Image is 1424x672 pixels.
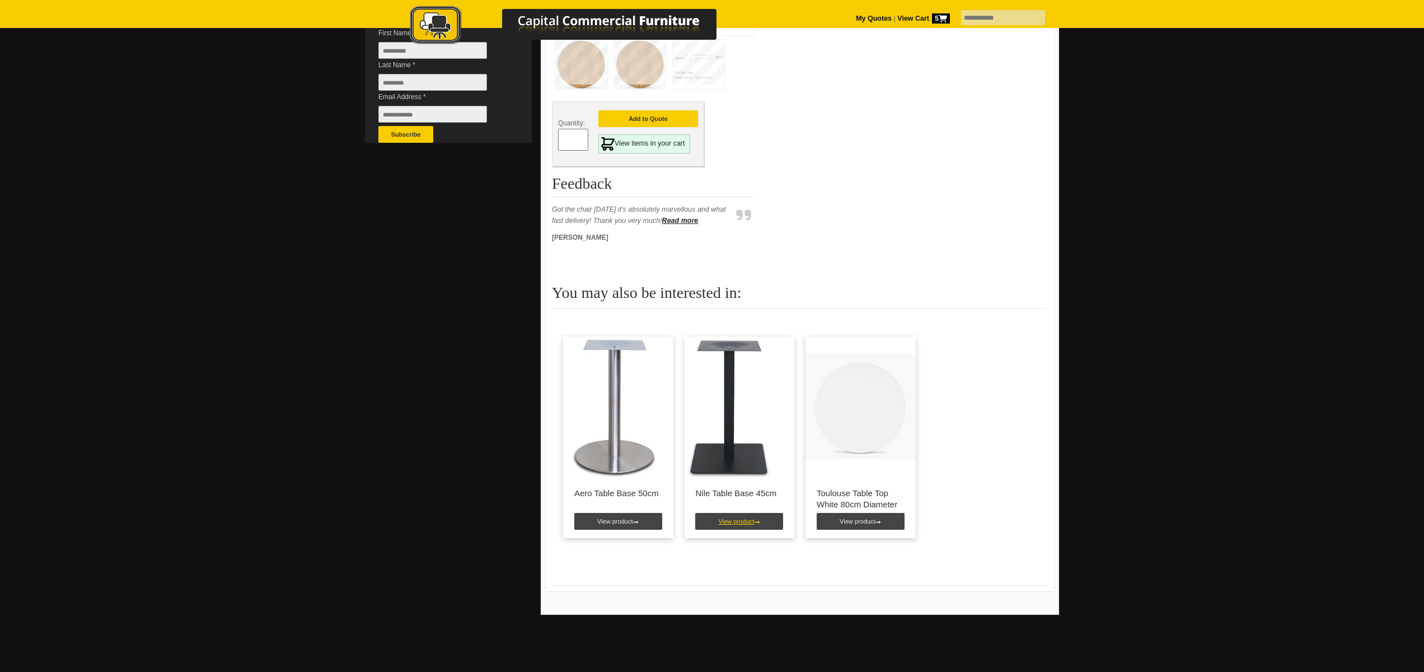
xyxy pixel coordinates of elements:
img: Nile Table Base 45cm [685,337,774,477]
input: First Name * [378,42,487,59]
a: Capital Commercial Furniture Logo [379,6,771,50]
h2: You may also be interested in: [552,284,1048,309]
span: Email Address * [378,91,504,102]
img: Toulouse Table Top White 80cm Diameter [805,337,916,477]
input: Email Address * [378,106,487,123]
button: Add to Quote [598,110,698,127]
a: View items in your cart [598,134,690,153]
a: Read more [662,217,699,225]
p: Got the chair [DATE] it's absolutely marvellous and what fast delivery! Thank you very much! [552,204,731,226]
h2: Feedback [552,175,753,197]
p: Nile Table Base 45cm [696,488,784,499]
p: [PERSON_NAME] [552,232,731,243]
input: Last Name * [378,74,487,91]
a: View Cart5 [896,15,950,22]
a: View product [574,513,662,530]
a: View product [695,513,783,530]
a: View product [817,513,905,530]
button: Subscribe [378,126,433,143]
p: Toulouse Table Top White 80cm Diameter [817,488,905,510]
strong: View Cart [897,15,950,22]
span: 5 [932,13,950,24]
span: Quantity: [558,119,585,127]
span: Last Name * [378,59,504,71]
a: My Quotes [856,15,892,22]
img: Capital Commercial Furniture Logo [379,6,771,46]
img: Aero Table Base 50cm [563,337,667,477]
span: First Name * [378,27,504,39]
p: Aero Table Base 50cm [574,488,662,499]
